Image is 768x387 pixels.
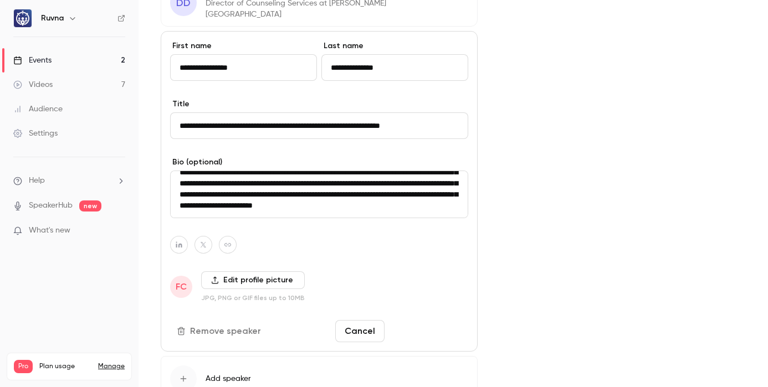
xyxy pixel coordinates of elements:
span: Pro [14,360,33,373]
iframe: Noticeable Trigger [112,226,125,236]
a: Manage [98,362,125,371]
label: Title [170,99,468,110]
a: SpeakerHub [29,200,73,211]
button: Save changes [389,320,468,342]
label: Bio (optional) [170,157,468,168]
button: Remove speaker [170,320,270,342]
label: Last name [321,40,468,51]
p: JPG, PNG or GIF files up to 10MB [201,293,305,302]
button: Cancel [335,320,385,342]
span: Help [29,175,45,187]
li: help-dropdown-opener [13,175,125,187]
span: FC [176,280,187,293]
div: Audience [13,104,63,115]
span: new [79,200,101,211]
img: Ruvna [14,9,32,27]
label: Edit profile picture [201,271,305,289]
div: Settings [13,128,58,139]
span: Plan usage [39,362,91,371]
span: Add speaker [206,373,251,384]
div: Events [13,55,52,66]
div: Videos [13,79,53,90]
span: What's new [29,225,70,236]
h6: Ruvna [41,13,64,24]
label: First name [170,40,317,51]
